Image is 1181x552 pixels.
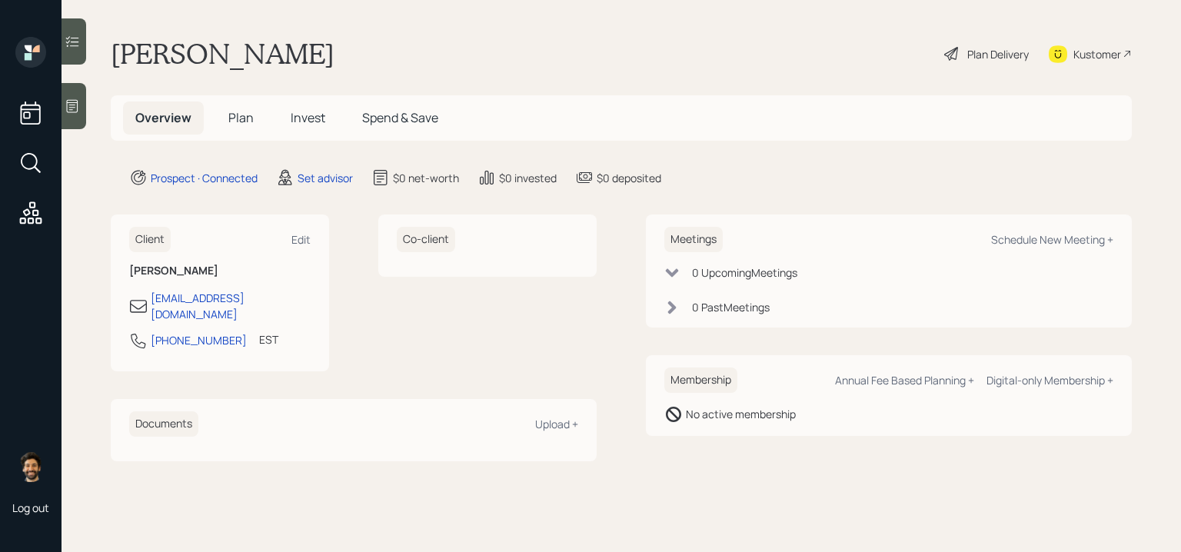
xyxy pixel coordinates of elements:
[129,227,171,252] h6: Client
[291,232,311,247] div: Edit
[664,367,737,393] h6: Membership
[151,290,311,322] div: [EMAIL_ADDRESS][DOMAIN_NAME]
[129,264,311,278] h6: [PERSON_NAME]
[111,37,334,71] h1: [PERSON_NAME]
[298,170,353,186] div: Set advisor
[397,227,455,252] h6: Co-client
[151,170,258,186] div: Prospect · Connected
[129,411,198,437] h6: Documents
[228,109,254,126] span: Plan
[135,109,191,126] span: Overview
[362,109,438,126] span: Spend & Save
[151,332,247,348] div: [PHONE_NUMBER]
[15,451,46,482] img: eric-schwartz-headshot.png
[991,232,1113,247] div: Schedule New Meeting +
[499,170,557,186] div: $0 invested
[664,227,723,252] h6: Meetings
[686,406,796,422] div: No active membership
[535,417,578,431] div: Upload +
[835,373,974,387] div: Annual Fee Based Planning +
[12,500,49,515] div: Log out
[393,170,459,186] div: $0 net-worth
[597,170,661,186] div: $0 deposited
[986,373,1113,387] div: Digital-only Membership +
[692,299,770,315] div: 0 Past Meeting s
[967,46,1029,62] div: Plan Delivery
[259,331,278,347] div: EST
[692,264,797,281] div: 0 Upcoming Meeting s
[291,109,325,126] span: Invest
[1073,46,1121,62] div: Kustomer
